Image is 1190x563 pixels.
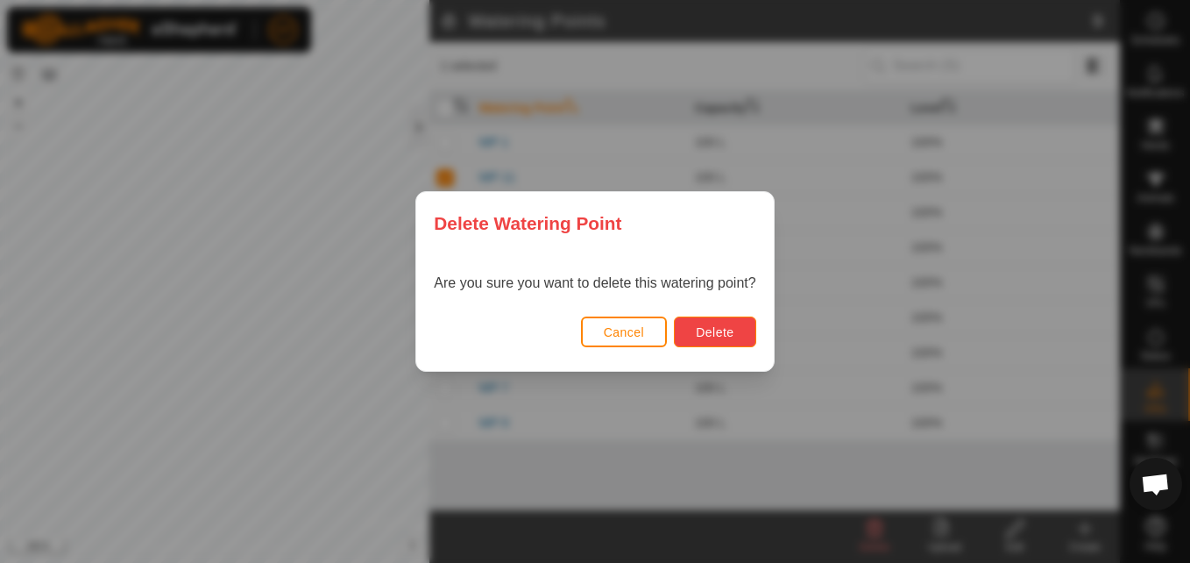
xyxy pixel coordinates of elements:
[604,325,645,339] span: Cancel
[674,317,755,347] button: Delete
[1130,458,1182,510] a: Open chat
[434,210,621,237] span: Delete Watering Point
[581,317,668,347] button: Cancel
[434,275,755,290] span: Are you sure you want to delete this watering point?
[696,325,733,339] span: Delete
